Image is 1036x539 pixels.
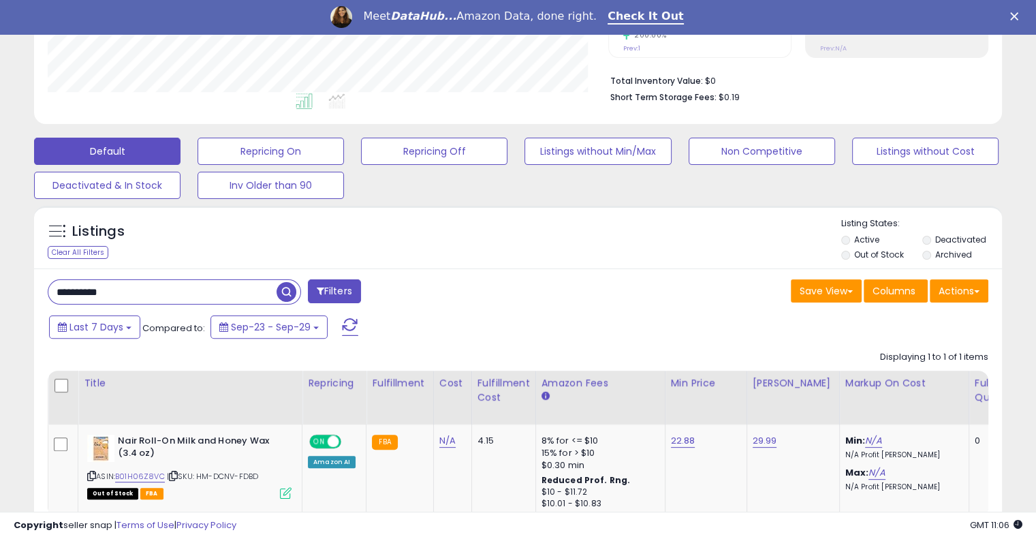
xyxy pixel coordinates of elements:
[477,435,525,447] div: 4.15
[880,351,988,364] div: Displaying 1 to 1 of 1 items
[689,138,835,165] button: Non Competitive
[311,435,328,447] span: ON
[975,376,1022,405] div: Fulfillable Quantity
[372,435,397,450] small: FBA
[873,284,915,298] span: Columns
[845,376,963,390] div: Markup on Cost
[439,376,466,390] div: Cost
[854,249,904,260] label: Out of Stock
[363,10,597,23] div: Meet Amazon Data, done right.
[72,222,125,241] h5: Listings
[852,138,999,165] button: Listings without Cost
[541,390,550,403] small: Amazon Fees.
[69,320,123,334] span: Last 7 Days
[541,498,655,510] div: $10.01 - $10.83
[930,279,988,303] button: Actions
[87,488,138,499] span: All listings that are currently out of stock and unavailable for purchase on Amazon
[719,91,740,104] span: $0.19
[140,488,163,499] span: FBA
[541,474,631,486] b: Reduced Prof. Rng.
[541,376,659,390] div: Amazon Fees
[87,435,292,498] div: ASIN:
[541,447,655,459] div: 15% for > $10
[84,376,296,390] div: Title
[339,435,361,447] span: OFF
[865,434,881,448] a: N/A
[308,279,361,303] button: Filters
[477,376,530,405] div: Fulfillment Cost
[49,315,140,339] button: Last 7 Days
[34,172,180,199] button: Deactivated & In Stock
[198,138,344,165] button: Repricing On
[524,138,671,165] button: Listings without Min/Max
[1010,12,1024,20] div: Close
[975,435,1017,447] div: 0
[868,466,885,480] a: N/A
[390,10,456,22] i: DataHub...
[210,315,328,339] button: Sep-23 - Sep-29
[845,434,866,447] b: Min:
[14,519,236,532] div: seller snap | |
[753,376,834,390] div: [PERSON_NAME]
[610,72,978,88] li: $0
[176,519,236,532] a: Privacy Policy
[118,435,283,463] b: Nair Roll-On Milk and Honey Wax (3.4 oz)
[115,471,165,482] a: B01H06Z8VC
[361,138,507,165] button: Repricing Off
[541,459,655,472] div: $0.30 min
[541,435,655,447] div: 8% for <= $10
[610,75,703,87] b: Total Inventory Value:
[839,371,969,425] th: The percentage added to the cost of goods (COGS) that forms the calculator for Min & Max prices.
[820,44,847,52] small: Prev: N/A
[87,435,114,462] img: 41APq0H4oaL._SL40_.jpg
[791,279,862,303] button: Save View
[330,6,352,28] img: Profile image for Georgie
[198,172,344,199] button: Inv Older than 90
[845,482,958,492] p: N/A Profit [PERSON_NAME]
[142,322,205,335] span: Compared to:
[308,376,360,390] div: Repricing
[864,279,928,303] button: Columns
[854,234,879,245] label: Active
[372,376,427,390] div: Fulfillment
[935,249,971,260] label: Archived
[541,487,655,498] div: $10 - $11.72
[231,320,311,334] span: Sep-23 - Sep-29
[935,234,986,245] label: Deactivated
[845,450,958,460] p: N/A Profit [PERSON_NAME]
[623,44,640,52] small: Prev: 1
[970,519,1022,532] span: 2025-10-7 11:06 GMT
[439,434,456,448] a: N/A
[34,138,180,165] button: Default
[629,30,667,40] small: 200.00%
[14,519,63,532] strong: Copyright
[48,246,108,259] div: Clear All Filters
[610,91,717,103] b: Short Term Storage Fees:
[308,456,356,468] div: Amazon AI
[841,217,1002,230] p: Listing States:
[608,10,684,25] a: Check It Out
[167,471,258,482] span: | SKU: HM-DCNV-FDBD
[116,519,174,532] a: Terms of Use
[753,434,777,448] a: 29.99
[671,376,741,390] div: Min Price
[845,466,869,479] b: Max:
[671,434,695,448] a: 22.88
